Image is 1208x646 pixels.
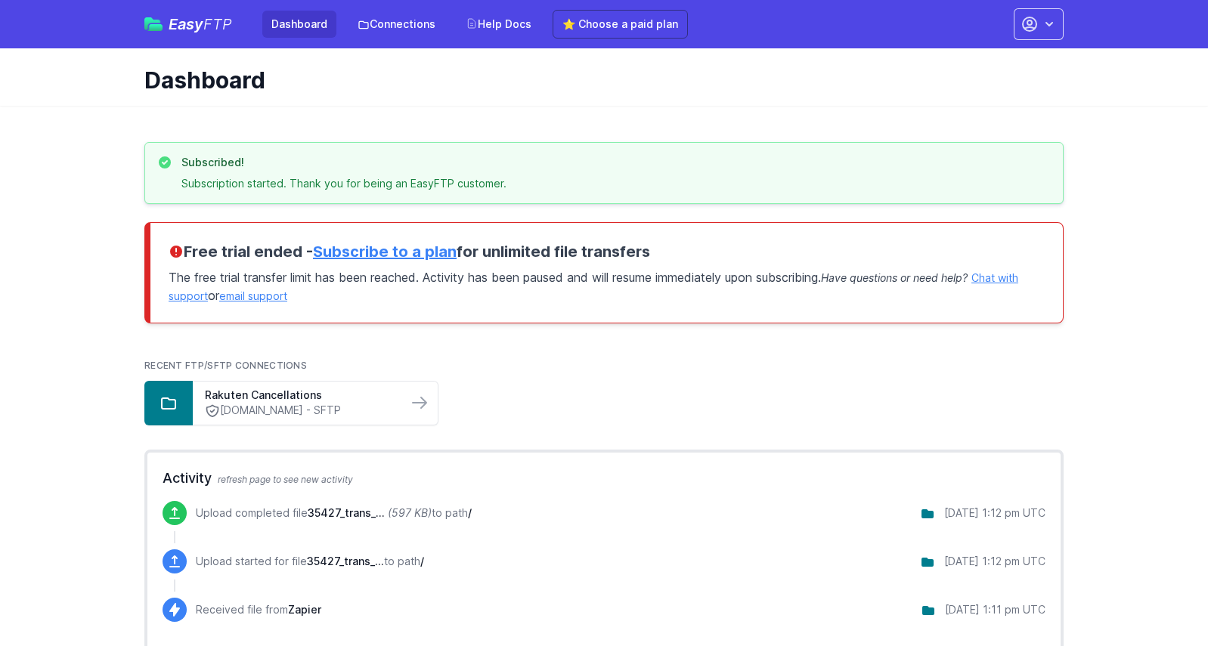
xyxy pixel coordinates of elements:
span: Zapier [288,603,321,616]
span: FTP [203,15,232,33]
h2: Activity [163,468,1045,489]
p: Subscription started. Thank you for being an EasyFTP customer. [181,176,506,191]
span: refresh page to see new activity [218,474,353,485]
h3: Subscribed! [181,155,506,170]
a: Subscribe to a plan [313,243,457,261]
a: Help Docs [457,11,541,38]
i: (597 KB) [388,506,432,519]
a: Dashboard [262,11,336,38]
a: Connections [348,11,444,38]
a: EasyFTP [144,17,232,32]
p: Received file from [196,602,321,617]
p: Upload started for file to path [196,554,424,569]
p: The free trial transfer limit has been reached. Activity has been paused and will resume immediat... [169,262,1045,304]
div: [DATE] 1:12 pm UTC [944,554,1045,569]
div: [DATE] 1:11 pm UTC [945,602,1045,617]
span: 35427_trans_20250811.txt [307,555,384,567]
span: 35427_trans_20250811.txt [308,506,385,519]
span: Easy [169,17,232,32]
span: / [420,555,424,567]
a: Rakuten Cancellations [205,388,395,403]
a: email support [219,289,287,302]
img: easyftp_logo.png [144,17,163,31]
a: [DOMAIN_NAME] - SFTP [205,403,395,419]
h3: Free trial ended - for unlimited file transfers [169,241,1045,262]
p: Upload completed file to path [196,505,472,521]
a: ⭐ Choose a paid plan [553,10,688,39]
h2: Recent FTP/SFTP Connections [144,360,1064,372]
div: [DATE] 1:12 pm UTC [944,505,1045,521]
h1: Dashboard [144,66,1052,94]
span: Have questions or need help? [821,271,968,284]
span: / [468,506,472,519]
